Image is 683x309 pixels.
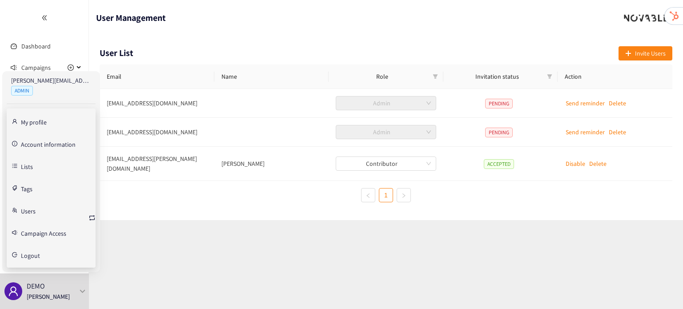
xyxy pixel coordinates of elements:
[566,157,585,171] button: Disable
[12,252,17,257] span: logout
[485,128,513,137] span: PENDING
[11,64,17,71] span: sound
[11,76,91,85] p: [PERSON_NAME][EMAIL_ADDRESS][DOMAIN_NAME]
[609,127,626,137] p: Delete
[21,206,36,214] a: Users
[450,72,544,81] span: Invitation status
[566,159,585,169] p: Disable
[379,189,393,202] a: 1
[397,188,411,202] button: right
[27,281,45,292] p: DEMO
[341,157,431,170] span: Contributor
[635,48,666,58] span: Invite Users
[625,50,631,57] span: plus
[619,46,672,60] button: plusInvite Users
[545,70,554,83] span: filter
[484,159,514,169] span: ACCEPTED
[609,125,626,139] button: Delete
[639,266,683,309] iframe: Chat Widget
[21,140,76,148] a: Account information
[100,46,133,60] h1: User List
[609,96,626,110] button: Delete
[21,59,51,76] span: Campaigns
[41,15,48,21] span: double-left
[379,188,393,202] li: 1
[366,193,371,198] span: left
[431,70,440,83] span: filter
[214,64,329,89] th: Name
[566,98,605,108] p: Send reminder
[336,72,429,81] span: Role
[401,193,406,198] span: right
[589,157,607,171] button: Delete
[21,229,66,237] a: Campaign Access
[21,253,40,259] span: Logout
[566,96,605,110] button: Send reminder
[397,188,411,202] li: Next Page
[100,147,214,181] td: [EMAIL_ADDRESS][PERSON_NAME][DOMAIN_NAME]
[485,99,513,108] span: PENDING
[547,74,552,79] span: filter
[589,159,607,169] p: Delete
[214,147,329,181] td: Olivier Beaujean
[341,96,431,110] span: Admin
[566,127,605,137] p: Send reminder
[21,42,51,50] a: Dashboard
[100,118,214,147] td: [EMAIL_ADDRESS][DOMAIN_NAME]
[8,286,19,297] span: user
[341,125,431,139] span: Admin
[361,188,375,202] button: left
[100,64,214,89] th: Email
[609,98,626,108] p: Delete
[27,292,70,301] p: [PERSON_NAME]
[11,86,33,96] span: ADMIN
[558,64,672,89] th: Action
[21,184,32,192] a: Tags
[88,211,96,225] button: retweet
[88,214,96,223] span: retweet
[566,125,605,139] button: Send reminder
[21,162,33,170] a: Lists
[100,89,214,118] td: [EMAIL_ADDRESS][DOMAIN_NAME]
[21,117,47,125] a: My profile
[433,74,438,79] span: filter
[68,64,74,71] span: plus-circle
[361,188,375,202] li: Previous Page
